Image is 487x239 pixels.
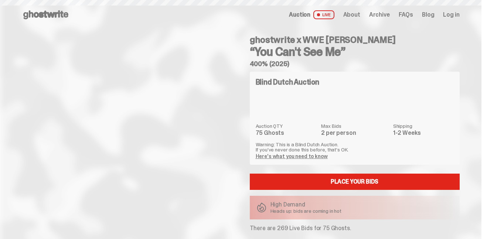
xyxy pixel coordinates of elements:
[256,142,454,152] p: Warning: This is a Blind Dutch Auction. If you’ve never done this before, that’s OK.
[399,12,413,18] a: FAQs
[422,12,434,18] a: Blog
[343,12,360,18] a: About
[270,208,342,214] p: Heads up: bids are coming in hot
[369,12,390,18] a: Archive
[256,78,319,86] h4: Blind Dutch Auction
[250,46,460,58] h3: “You Can't See Me”
[393,123,454,129] dt: Shipping
[443,12,459,18] a: Log in
[256,130,317,136] dd: 75 Ghosts
[256,153,328,160] a: Here's what you need to know
[250,35,460,44] h4: ghostwrite x WWE [PERSON_NAME]
[250,61,460,67] h5: 400% (2025)
[393,130,454,136] dd: 1-2 Weeks
[289,12,310,18] span: Auction
[250,174,460,190] a: Place your Bids
[289,10,334,19] a: Auction LIVE
[313,10,334,19] span: LIVE
[270,202,342,208] p: High Demand
[321,130,388,136] dd: 2 per person
[256,123,317,129] dt: Auction QTY
[250,225,460,231] p: There are 269 Live Bids for 75 Ghosts.
[321,123,388,129] dt: Max Bids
